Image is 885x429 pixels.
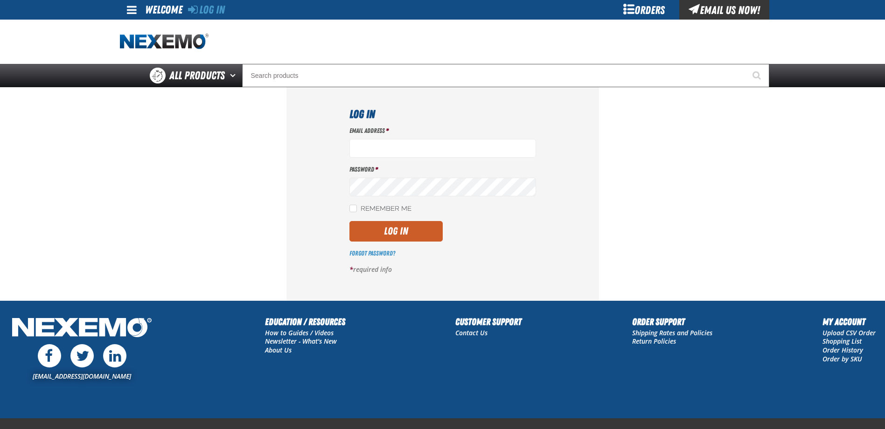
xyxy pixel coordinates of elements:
[822,346,863,354] a: Order History
[227,64,242,87] button: Open All Products pages
[822,315,876,329] h2: My Account
[265,346,292,354] a: About Us
[349,249,395,257] a: Forgot Password?
[455,315,522,329] h2: Customer Support
[265,315,345,329] h2: Education / Resources
[822,354,862,363] a: Order by SKU
[33,372,131,381] a: [EMAIL_ADDRESS][DOMAIN_NAME]
[169,67,225,84] span: All Products
[120,34,209,50] a: Home
[349,205,411,214] label: Remember Me
[455,328,488,337] a: Contact Us
[822,337,862,346] a: Shopping List
[349,106,536,123] h1: Log In
[349,126,536,135] label: Email Address
[349,221,443,242] button: Log In
[349,165,536,174] label: Password
[746,64,769,87] button: Start Searching
[349,265,536,274] p: required info
[242,64,769,87] input: Search
[822,328,876,337] a: Upload CSV Order
[9,315,154,342] img: Nexemo Logo
[632,328,712,337] a: Shipping Rates and Policies
[265,328,334,337] a: How to Guides / Videos
[632,337,676,346] a: Return Policies
[265,337,337,346] a: Newsletter - What's New
[188,3,225,16] a: Log In
[632,315,712,329] h2: Order Support
[349,205,357,212] input: Remember Me
[120,34,209,50] img: Nexemo logo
